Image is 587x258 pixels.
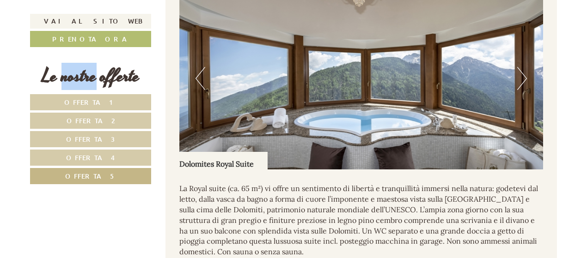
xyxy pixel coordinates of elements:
span: Offerta 4 [66,153,115,162]
span: Offerta 5 [65,172,116,180]
span: Offerta 3 [66,135,115,144]
a: Vai al sito web [30,14,151,29]
span: Offerta 2 [67,116,115,125]
button: Previous [196,67,205,90]
div: Dolomites Royal Suite [179,152,268,169]
div: Le nostre offerte [30,63,151,90]
p: La Royal suite (ca. 65 m²) vi offre un sentimento di libertà e tranquillità immersi nella natura:... [179,183,544,257]
button: Next [517,67,527,90]
span: Offerta 1 [64,98,117,107]
a: Prenota ora [30,31,151,47]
